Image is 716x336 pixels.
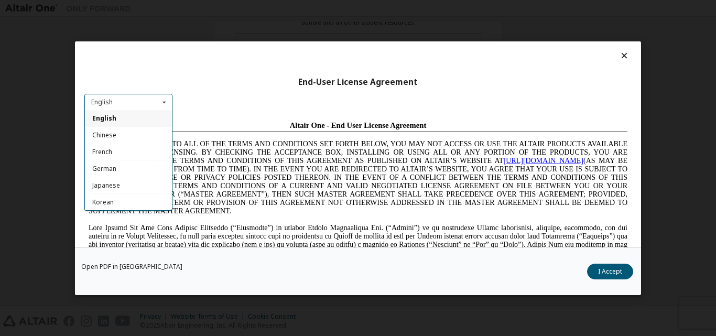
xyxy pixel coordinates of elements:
[92,131,116,139] span: Chinese
[91,99,113,105] div: English
[92,114,116,123] span: English
[92,181,120,190] span: Japanese
[205,4,342,13] span: Altair One - End User License Agreement
[92,164,116,173] span: German
[92,147,112,156] span: French
[4,23,543,98] span: IF YOU DO NOT AGREE TO ALL OF THE TERMS AND CONDITIONS SET FORTH BELOW, YOU MAY NOT ACCESS OR USE...
[4,107,543,182] span: Lore Ipsumd Sit Ame Cons Adipisc Elitseddo (“Eiusmodte”) in utlabor Etdolo Magnaaliqua Eni. (“Adm...
[84,77,632,87] div: End-User License Agreement
[587,263,633,279] button: I Accept
[92,198,114,207] span: Korean
[419,40,499,48] a: [URL][DOMAIN_NAME]
[81,263,182,269] a: Open PDF in [GEOGRAPHIC_DATA]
